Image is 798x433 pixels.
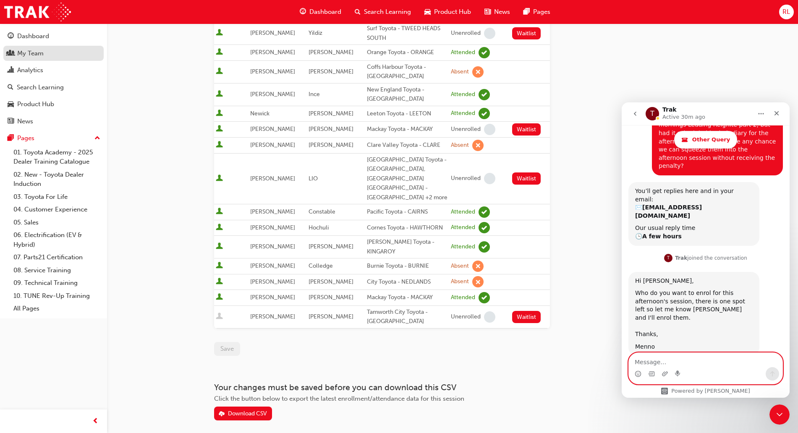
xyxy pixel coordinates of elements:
span: User is active [216,29,223,37]
span: Save [220,345,234,352]
div: Tamworth City Toyota - [GEOGRAPHIC_DATA] [367,308,447,326]
iframe: Intercom live chat [769,404,790,425]
span: [PERSON_NAME] [250,91,295,98]
a: pages-iconPages [517,3,557,21]
span: learningRecordVerb_ATTEND-icon [479,292,490,303]
div: Coffs Harbour Toyota - [GEOGRAPHIC_DATA] [367,63,447,81]
span: learningRecordVerb_ATTEND-icon [479,89,490,100]
span: chart-icon [8,67,14,74]
button: Pages [3,130,104,146]
span: [PERSON_NAME] [309,278,353,285]
span: User is inactive [216,313,223,321]
button: DashboardMy TeamAnalyticsSearch LearningProduct HubNews [3,27,104,130]
a: 01. Toyota Academy - 2025 Dealer Training Catalogue [10,146,104,168]
span: learningRecordVerb_ATTEND-icon [479,206,490,218]
span: [PERSON_NAME] [309,49,353,56]
div: Unenrolled [451,175,481,183]
span: [PERSON_NAME] [250,141,295,149]
div: [PERSON_NAME] Toyota - KINGAROY [367,237,447,256]
span: pages-icon [523,7,530,17]
a: 05. Sales [10,216,104,229]
span: download-icon [219,411,225,418]
div: Mackay Toyota - MACKAY [367,293,447,303]
span: [PERSON_NAME] [309,125,353,133]
span: [PERSON_NAME] [309,68,353,75]
span: learningRecordVerb_ATTEND-icon [479,222,490,233]
span: [PERSON_NAME] [250,224,295,231]
span: User is active [216,208,223,216]
span: Dashboard [309,7,341,17]
div: New England Toyota - [GEOGRAPHIC_DATA] [367,85,447,104]
span: learningRecordVerb_NONE-icon [484,124,495,135]
a: 10. TUNE Rev-Up Training [10,290,104,303]
button: Waitlist [512,27,541,39]
span: prev-icon [92,416,99,427]
span: Pages [533,7,550,17]
span: guage-icon [300,7,306,17]
span: learningRecordVerb_ATTEND-icon [479,47,490,58]
a: 06. Electrification (EV & Hybrid) [10,229,104,251]
span: [PERSON_NAME] [309,110,353,117]
a: 03. Toyota For Life [10,190,104,203]
div: Pages [17,133,34,143]
span: car-icon [8,101,14,108]
div: Leeton Toyota - LEETON [367,109,447,119]
div: Unenrolled [451,29,481,37]
span: Search Learning [364,7,411,17]
span: [PERSON_NAME] [250,294,295,301]
div: Absent [451,68,469,76]
span: Ince [309,91,320,98]
div: Search Learning [17,83,64,92]
div: Absent [451,141,469,149]
span: User is active [216,141,223,149]
div: Pacific Toyota - CAIRNS [367,207,447,217]
div: News [17,117,33,126]
span: User is active [216,68,223,76]
div: Absent [451,278,469,286]
a: guage-iconDashboard [293,3,348,21]
span: User is active [216,48,223,57]
span: [PERSON_NAME] [250,313,295,320]
span: User is active [216,293,223,302]
span: people-icon [8,50,14,57]
span: learningRecordVerb_NONE-icon [484,311,495,323]
div: Unenrolled [451,125,481,133]
span: learningRecordVerb_NONE-icon [484,173,495,184]
span: News [494,7,510,17]
div: Surf Toyota - TWEED HEADS SOUTH [367,24,447,43]
div: Attended [451,208,475,216]
span: learningRecordVerb_ABSENT-icon [472,276,484,287]
span: RL [782,7,790,17]
span: learningRecordVerb_ATTEND-icon [479,241,490,253]
span: learningRecordVerb_ABSENT-icon [472,140,484,151]
span: [PERSON_NAME] [250,243,295,250]
a: 07. Parts21 Certification [10,251,104,264]
span: User is active [216,262,223,270]
div: Cornes Toyota - HAWTHORN [367,223,447,233]
div: Clare Valley Toyota - CLARE [367,141,447,150]
span: [PERSON_NAME] [250,49,295,56]
span: [PERSON_NAME] [309,141,353,149]
span: User is active [216,278,223,286]
span: Colledge [309,262,333,269]
span: guage-icon [8,33,14,40]
span: car-icon [424,7,431,17]
div: Analytics [17,65,43,75]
